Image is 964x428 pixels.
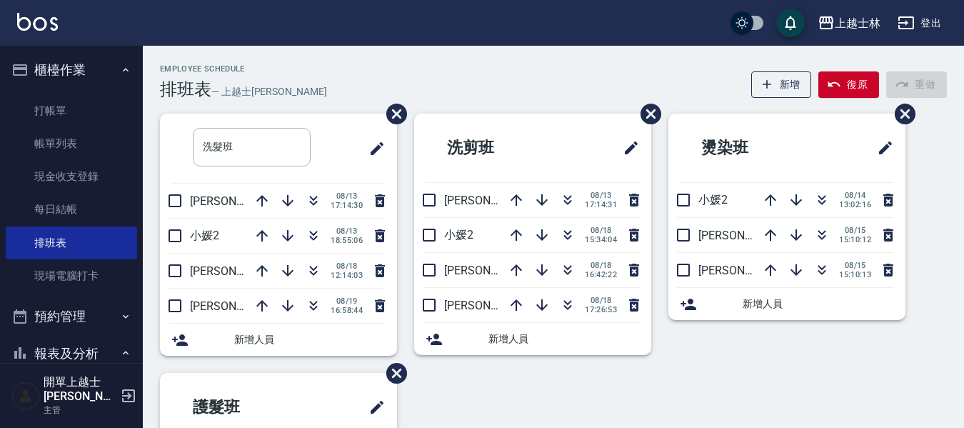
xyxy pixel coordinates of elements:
[6,227,137,259] a: 排班表
[839,226,871,235] span: 08/15
[331,236,363,245] span: 18:55:06
[585,235,617,244] span: 15:34:04
[6,51,137,89] button: 櫃檯作業
[44,404,116,417] p: 主管
[868,131,894,165] span: 修改班表的標題
[698,264,797,277] span: [PERSON_NAME]12
[160,64,327,74] h2: Employee Schedule
[818,71,879,98] button: 復原
[444,264,543,277] span: [PERSON_NAME]12
[6,160,137,193] a: 現金收支登錄
[331,297,363,306] span: 08/19
[668,288,905,320] div: 新增人員
[680,122,819,174] h2: 燙染班
[698,229,790,242] span: [PERSON_NAME]8
[892,10,947,36] button: 登出
[6,259,137,292] a: 現場電腦打卡
[211,84,327,99] h6: — 上越士[PERSON_NAME]
[585,296,617,305] span: 08/18
[190,229,219,242] span: 小媛2
[190,264,288,278] span: [PERSON_NAME]12
[331,191,363,201] span: 08/13
[835,14,880,32] div: 上越士林
[190,299,288,313] span: [PERSON_NAME]12
[360,390,386,424] span: 修改班表的標題
[331,227,363,236] span: 08/13
[234,332,386,347] span: 新增人員
[743,297,894,312] span: 新增人員
[839,235,871,244] span: 15:10:12
[585,226,617,235] span: 08/18
[376,93,409,135] span: 刪除班表
[6,193,137,226] a: 每日結帳
[884,93,918,135] span: 刪除班表
[331,262,363,271] span: 08/18
[839,200,871,209] span: 13:02:16
[585,191,617,200] span: 08/13
[160,79,211,99] h3: 排班表
[630,93,663,135] span: 刪除班表
[839,261,871,270] span: 08/15
[812,9,886,38] button: 上越士林
[839,270,871,279] span: 15:10:13
[585,270,617,279] span: 16:42:22
[6,127,137,160] a: 帳單列表
[17,13,58,31] img: Logo
[698,193,728,206] span: 小媛2
[414,323,651,355] div: 新增人員
[376,352,409,394] span: 刪除班表
[444,299,543,312] span: [PERSON_NAME]12
[585,200,617,209] span: 17:14:31
[190,194,282,208] span: [PERSON_NAME]8
[444,228,473,242] span: 小媛2
[331,271,363,280] span: 12:14:03
[6,94,137,127] a: 打帳單
[331,201,363,210] span: 17:14:30
[331,306,363,315] span: 16:58:44
[585,305,617,314] span: 17:26:53
[193,128,311,166] input: 排版標題
[6,335,137,372] button: 報表及分析
[488,332,640,347] span: 新增人員
[160,324,397,356] div: 新增人員
[444,194,536,207] span: [PERSON_NAME]8
[44,375,116,404] h5: 開單上越士[PERSON_NAME]
[614,131,640,165] span: 修改班表的標題
[776,9,805,37] button: save
[11,382,40,410] img: Person
[839,191,871,200] span: 08/14
[6,298,137,335] button: 預約管理
[751,71,812,98] button: 新增
[360,131,386,166] span: 修改班表的標題
[426,122,565,174] h2: 洗剪班
[585,261,617,270] span: 08/18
